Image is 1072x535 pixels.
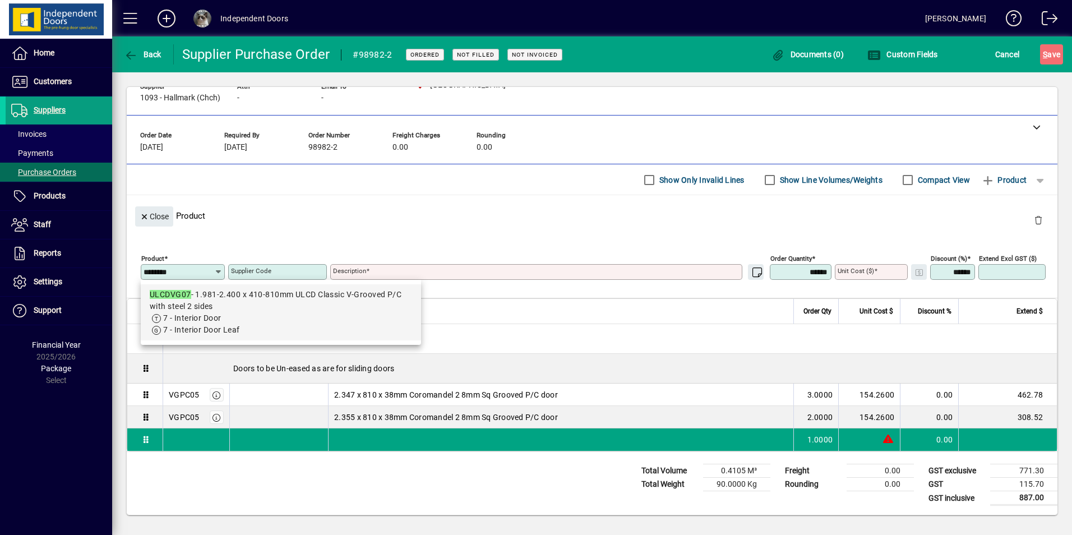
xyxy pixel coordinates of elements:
span: Cancel [995,45,1020,63]
span: Suppliers [34,105,66,114]
a: Invoices [6,124,112,144]
div: Product [127,195,1057,236]
div: [PERSON_NAME] [925,10,986,27]
span: Support [34,306,62,315]
span: 0.00 [392,143,408,152]
span: Order Qty [803,305,831,317]
span: Settings [34,277,62,286]
span: Not Invoiced [512,51,558,58]
span: Payments [11,149,53,158]
td: 0.4105 M³ [703,464,770,478]
div: Supplier Purchase Order [182,45,330,63]
button: Save [1040,44,1063,64]
div: #98982-2 [353,46,392,64]
td: 154.2600 [838,406,900,428]
button: Delete [1025,206,1052,233]
button: Custom Fields [865,44,941,64]
span: 2.347 x 810 x 38mm Coromandel 2 8mm Sq Grooved P/C door [334,389,558,400]
em: ULCDVG07 [150,290,191,299]
td: 0.00 [900,406,958,428]
div: - 1.981-2.400 x 410-810mm ULCD Classic V-Grooved P/C with steel 2 sides [150,289,412,312]
td: 308.52 [958,406,1057,428]
span: Discount % [918,305,951,317]
span: Documents (0) [771,50,844,59]
span: 7 - Interior Door [163,313,221,322]
span: - [237,94,239,103]
td: 462.78 [958,384,1057,406]
td: Freight [779,464,847,478]
td: 90.0000 Kg [703,478,770,491]
td: 0.00 [847,478,914,491]
td: 887.00 [990,491,1057,505]
span: Staff [34,220,51,229]
span: - [321,94,324,103]
span: Not Filled [457,51,495,58]
app-page-header-button: Close [132,211,176,221]
td: 0.00 [900,428,958,451]
mat-label: Description [333,267,366,275]
span: Unit Cost $ [860,305,893,317]
a: Support [6,297,112,325]
mat-label: Discount (%) [931,255,967,262]
span: [DATE] [224,143,247,152]
a: Knowledge Base [997,2,1022,39]
a: Customers [6,68,112,96]
span: Package [41,364,71,373]
mat-label: Product [141,255,164,262]
button: Profile [184,8,220,29]
div: Please send doors to [GEOGRAPHIC_DATA] [163,324,1057,353]
span: Extend $ [1016,305,1043,317]
div: VGPC05 [169,389,200,400]
td: 1.0000 [793,428,838,451]
td: Total Volume [636,464,703,478]
span: Home [34,48,54,57]
div: Doors to be Un-eased as are for sliding doors [163,354,1057,383]
app-page-header-button: Back [112,44,174,64]
span: [DATE] [140,143,163,152]
label: Show Line Volumes/Weights [778,174,882,186]
a: Purchase Orders [6,163,112,182]
button: Add [149,8,184,29]
span: 7 - Interior Door Leaf [163,325,240,334]
a: Products [6,182,112,210]
td: GST exclusive [923,464,990,478]
mat-label: Extend excl GST ($) [979,255,1037,262]
label: Show Only Invalid Lines [657,174,745,186]
app-page-header-button: Delete [1025,215,1052,225]
span: Products [34,191,66,200]
mat-label: Order Quantity [770,255,812,262]
a: Home [6,39,112,67]
mat-option: ULCDVG07 - 1.981-2.400 x 410-810mm ULCD Classic V-Grooved P/C with steel 2 sides [141,284,421,340]
mat-label: Supplier Code [231,267,271,275]
td: GST [923,478,990,491]
mat-label: Unit Cost ($) [838,267,874,275]
span: Back [124,50,161,59]
button: Documents (0) [768,44,847,64]
span: 1093 - Hallmark (Chch) [140,94,220,103]
span: 0.00 [477,143,492,152]
button: Cancel [992,44,1023,64]
span: Customers [34,77,72,86]
label: Compact View [916,174,970,186]
a: Payments [6,144,112,163]
td: GST inclusive [923,491,990,505]
td: 3.0000 [793,384,838,406]
span: Reports [34,248,61,257]
span: Ordered [410,51,440,58]
a: Reports [6,239,112,267]
td: 771.30 [990,464,1057,478]
button: Close [135,206,173,227]
td: 115.70 [990,478,1057,491]
span: Invoices [11,130,47,139]
td: 0.00 [900,384,958,406]
td: 2.0000 [793,406,838,428]
div: Independent Doors [220,10,288,27]
td: Total Weight [636,478,703,491]
div: VGPC05 [169,412,200,423]
span: Financial Year [32,340,81,349]
span: Purchase Orders [11,168,76,177]
span: S [1043,50,1047,59]
span: Custom Fields [867,50,938,59]
td: 154.2600 [838,384,900,406]
span: 98982-2 [308,143,338,152]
